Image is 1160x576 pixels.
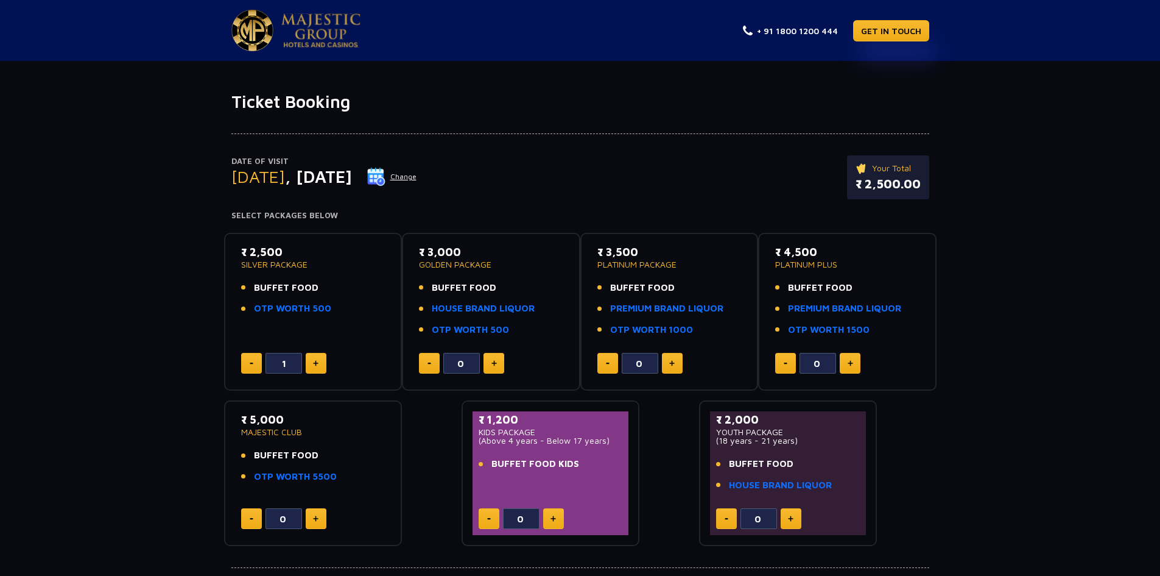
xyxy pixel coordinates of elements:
a: GET IN TOUCH [853,20,929,41]
img: minus [606,363,610,364]
a: PREMIUM BRAND LIQUOR [610,302,723,316]
img: Majestic Pride [281,13,360,48]
p: ₹ 4,500 [775,244,919,260]
img: plus [491,360,497,366]
img: plus [788,516,793,522]
p: Date of Visit [231,155,417,168]
span: BUFFET FOOD [254,449,318,463]
a: PREMIUM BRAND LIQUOR [788,302,901,316]
a: + 91 1800 1200 444 [743,24,838,37]
p: ₹ 2,000 [716,411,860,428]
span: BUFFET FOOD [788,281,852,295]
a: HOUSE BRAND LIQUOR [432,302,535,316]
h1: Ticket Booking [231,91,929,112]
a: OTP WORTH 1500 [788,323,870,337]
a: OTP WORTH 5500 [254,470,337,484]
span: BUFFET FOOD KIDS [491,457,579,471]
p: ₹ 1,200 [479,411,623,428]
p: Your Total [856,162,921,175]
img: minus [784,363,787,364]
p: PLATINUM PACKAGE [597,260,742,269]
img: minus [487,518,491,520]
a: HOUSE BRAND LIQUOR [729,478,832,492]
p: SILVER PACKAGE [241,260,385,269]
span: , [DATE] [285,166,352,187]
img: minus [725,518,728,520]
img: ticket [856,162,868,175]
img: plus [313,360,318,366]
p: MAJESTIC CLUB [241,428,385,436]
p: ₹ 3,000 [419,244,563,260]
img: Majestic Pride [231,10,273,51]
p: (Above 4 years - Below 17 years) [479,436,623,445]
p: ₹ 2,500.00 [856,175,921,193]
p: GOLDEN PACKAGE [419,260,563,269]
img: plus [313,516,318,522]
img: minus [250,363,253,364]
span: BUFFET FOOD [254,281,318,295]
p: (18 years - 21 years) [716,436,860,445]
h4: Select Packages Below [231,211,929,221]
span: [DATE] [231,166,285,187]
span: BUFFET FOOD [729,457,793,471]
span: BUFFET FOOD [432,281,496,295]
p: ₹ 3,500 [597,244,742,260]
p: KIDS PACKAGE [479,428,623,436]
img: plus [669,360,675,366]
a: OTP WORTH 500 [432,323,509,337]
span: BUFFET FOOD [610,281,675,295]
p: PLATINUM PLUS [775,260,919,269]
p: ₹ 5,000 [241,411,385,428]
p: YOUTH PACKAGE [716,428,860,436]
a: OTP WORTH 500 [254,302,331,316]
img: plus [550,516,556,522]
button: Change [367,167,417,187]
a: OTP WORTH 1000 [610,323,693,337]
p: ₹ 2,500 [241,244,385,260]
img: minus [427,363,431,364]
img: plus [848,360,853,366]
img: minus [250,518,253,520]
